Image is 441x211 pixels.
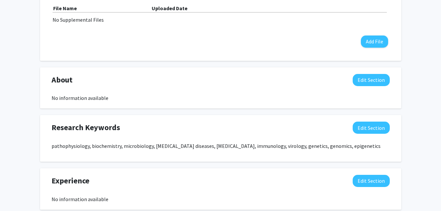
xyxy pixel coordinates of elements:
[53,5,77,12] b: File Name
[52,175,89,187] span: Experience
[52,94,390,102] div: No information available
[5,181,28,206] iframe: Chat
[53,16,389,24] div: No Supplemental Files
[152,5,187,12] b: Uploaded Date
[353,74,390,86] button: Edit About
[353,175,390,187] button: Edit Experience
[52,195,390,203] div: No information available
[52,142,390,150] p: pathophysiology, biochemistry, microbiology, [MEDICAL_DATA] diseases, [MEDICAL_DATA], immunology,...
[52,74,73,86] span: About
[361,35,388,48] button: Add File
[353,122,390,134] button: Edit Research Keywords
[52,122,120,133] span: Research Keywords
